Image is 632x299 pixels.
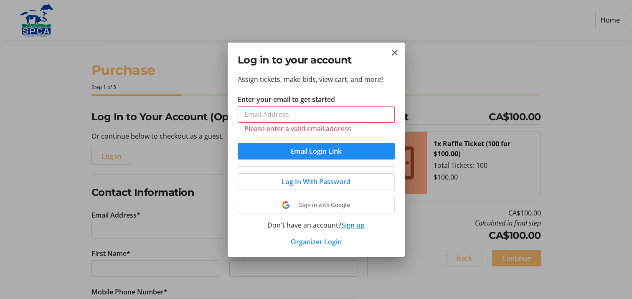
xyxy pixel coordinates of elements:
[238,143,395,160] button: Email Login Link
[238,173,395,190] button: Log In With Password
[238,220,395,230] div: Don't have an account?
[299,202,350,208] span: Sign in with Google
[244,124,388,133] tr-error: Please enter a valid email address
[290,146,342,156] span: Email Login Link
[341,220,365,230] button: Sign up
[282,177,350,187] span: Log In With Password
[238,94,335,104] label: Enter your email to get started
[390,48,400,58] button: Close
[238,74,395,84] p: Assign tickets, make bids, view cart, and more!
[238,106,395,123] input: Email Address
[238,197,395,213] button: Sign in with Google
[291,237,342,246] a: Organizer Login
[238,53,395,68] h2: Log in to your account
